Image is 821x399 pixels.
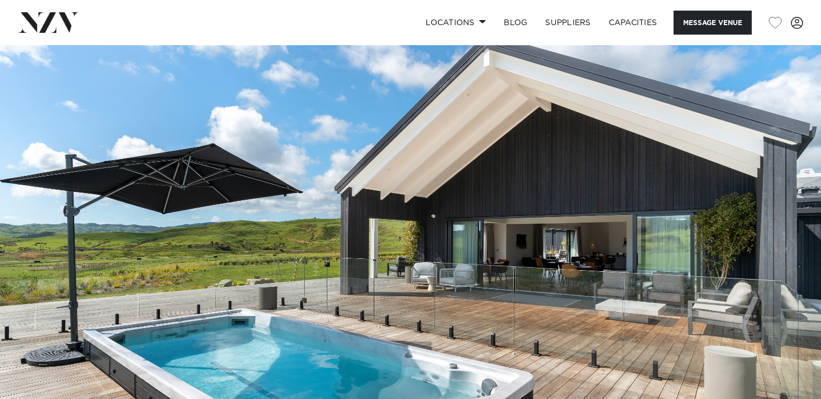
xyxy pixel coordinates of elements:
a: SUPPLIERS [536,11,599,35]
a: BLOG [495,11,536,35]
img: nzv-logo.png [18,12,79,32]
a: Locations [417,11,495,35]
a: Capacities [600,11,666,35]
button: Message Venue [674,11,752,35]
